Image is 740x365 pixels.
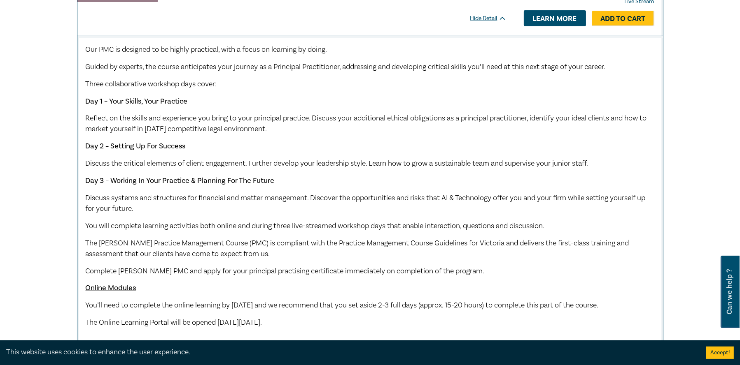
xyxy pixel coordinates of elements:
[86,45,327,54] span: Our PMC is designed to be highly practical, with a focus on learning by doing.
[86,97,188,106] strong: Day 1 – Your Skills, Your Practice
[6,347,694,358] div: This website uses cookies to enhance the user experience.
[592,11,654,26] a: Add to Cart
[706,347,734,359] button: Accept cookies
[86,62,606,72] span: Guided by experts, the course anticipates your journey as a Principal Practitioner, addressing an...
[86,221,545,231] span: You will complete learning activities both online and during three live-streamed workshop days th...
[86,113,647,134] span: Reflect on the skills and experience you bring to your principal practice. Discuss your additiona...
[86,159,588,168] span: Discuss the critical elements of client engagement. Further develop your leadership style. Learn ...
[726,261,733,323] span: Can we help ?
[86,283,136,293] u: Online Modules
[524,10,586,26] a: Learn more
[86,300,599,310] span: You’ll need to complete the online learning by [DATE] and we recommend that you set aside 2-3 ful...
[86,176,275,185] strong: Day 3 – Working In Your Practice & Planning For The Future
[86,79,217,89] span: Three collaborative workshop days cover:
[86,266,485,276] span: Complete [PERSON_NAME] PMC and apply for your principal practising certificate immediately on com...
[86,318,262,327] span: The Online Learning Portal will be opened [DATE][DATE].
[86,193,646,213] span: Discuss systems and structures for financial and matter management. Discover the opportunities an...
[86,238,629,259] span: The [PERSON_NAME] Practice Management Course (PMC) is compliant with the Practice Management Cour...
[86,141,186,151] strong: Day 2 – Setting Up For Success
[470,14,516,23] div: Hide Detail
